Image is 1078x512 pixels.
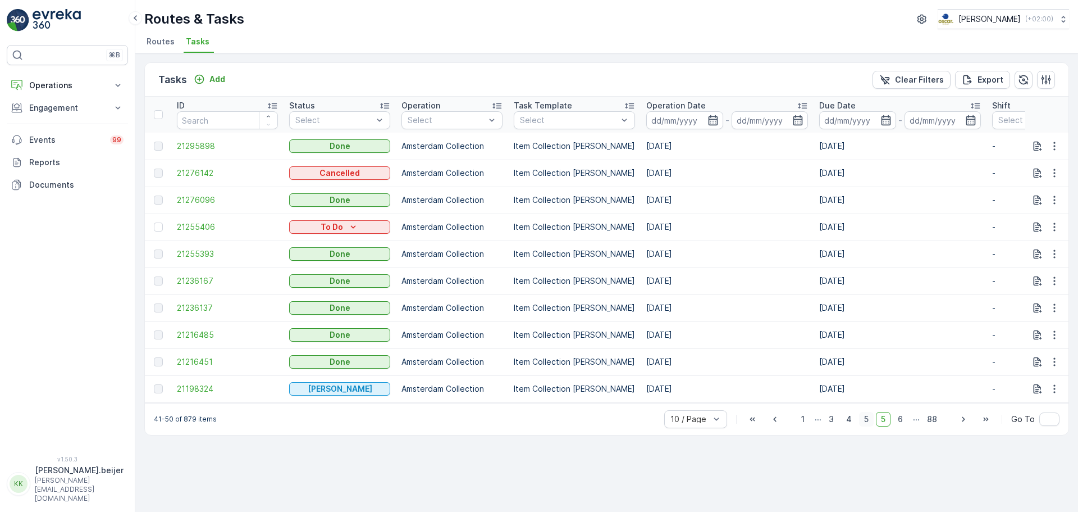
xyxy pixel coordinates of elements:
a: 21255406 [177,221,278,233]
p: [PERSON_NAME].beijer [35,465,124,476]
a: 21236137 [177,302,278,314]
p: Events [29,134,103,146]
div: Toggle Row Selected [154,330,163,339]
td: [DATE] [641,160,814,187]
a: Documents [7,174,128,196]
td: [DATE] [814,348,986,375]
p: Amsterdam Collection [401,221,503,233]
button: Geen Afval [289,382,390,396]
button: Engagement [7,97,128,119]
span: 1 [796,412,810,427]
p: Item Collection [PERSON_NAME] [514,221,635,233]
input: Search [177,111,278,129]
td: [DATE] [641,214,814,241]
p: Clear Filters [895,74,944,85]
span: 3 [824,412,839,427]
p: To Do [321,221,343,233]
td: [DATE] [641,187,814,214]
p: Cancelled [319,167,360,179]
span: 88 [922,412,942,427]
td: [DATE] [641,133,814,160]
div: Toggle Row Selected [154,277,163,286]
td: [DATE] [814,133,986,160]
button: Done [289,301,390,315]
input: dd/mm/yyyy [905,111,981,129]
p: Amsterdam Collection [401,248,503,260]
td: [DATE] [814,160,986,187]
p: Item Collection [PERSON_NAME] [514,275,635,287]
button: Done [289,328,390,342]
p: Amsterdam Collection [401,141,503,152]
td: [DATE] [814,241,986,268]
div: Toggle Row Selected [154,142,163,151]
p: ID [177,100,185,111]
p: Operations [29,80,106,91]
p: Export [977,74,1003,85]
p: Done [330,356,350,368]
td: [DATE] [641,294,814,321]
p: Operation [401,100,440,111]
p: Item Collection [PERSON_NAME] [514,141,635,152]
p: Amsterdam Collection [401,275,503,287]
button: Done [289,355,390,369]
button: Done [289,193,390,207]
td: [DATE] [641,268,814,294]
p: Select [295,115,373,126]
p: Amsterdam Collection [401,383,503,395]
div: KK [10,475,28,493]
p: ... [913,412,920,427]
button: Cancelled [289,166,390,180]
button: Done [289,247,390,261]
p: ⌘B [109,51,120,60]
button: [PERSON_NAME](+02:00) [938,9,1069,29]
a: 21255393 [177,248,278,260]
td: [DATE] [641,321,814,348]
div: Toggle Row Selected [154,223,163,232]
img: logo [7,9,29,31]
div: Toggle Row Selected [154,196,163,205]
span: 21216451 [177,356,278,368]
td: [DATE] [814,214,986,241]
p: - [725,114,729,127]
td: [DATE] [814,268,986,294]
a: 21295898 [177,141,278,152]
p: Tasks [158,72,187,88]
p: Item Collection [PERSON_NAME] [514,248,635,260]
span: 21198324 [177,383,278,395]
button: Clear Filters [873,71,951,89]
p: [PERSON_NAME] [308,383,372,395]
p: Shift [992,100,1011,111]
p: Done [330,141,350,152]
p: 41-50 of 879 items [154,415,217,424]
p: Amsterdam Collection [401,167,503,179]
span: 21236167 [177,275,278,287]
span: v 1.50.3 [7,456,128,463]
img: basis-logo_rgb2x.png [938,13,954,25]
button: Done [289,274,390,288]
span: 6 [893,412,908,427]
td: [DATE] [641,241,814,268]
span: Go To [1011,414,1035,425]
p: Amsterdam Collection [401,356,503,368]
span: 21276142 [177,167,278,179]
td: [DATE] [641,348,814,375]
div: Toggle Row Selected [154,303,163,312]
p: 99 [112,135,121,144]
a: 21276096 [177,194,278,206]
td: [DATE] [641,375,814,402]
input: dd/mm/yyyy [732,111,808,129]
p: Item Collection [PERSON_NAME] [514,383,635,395]
p: Due Date [819,100,856,111]
div: Toggle Row Selected [154,357,163,366]
p: Documents [29,179,124,191]
div: Toggle Row Selected [154,384,163,393]
a: 21216485 [177,329,278,341]
p: Done [330,248,350,260]
p: Select [520,115,618,126]
input: dd/mm/yyyy [646,111,723,129]
td: [DATE] [814,187,986,214]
